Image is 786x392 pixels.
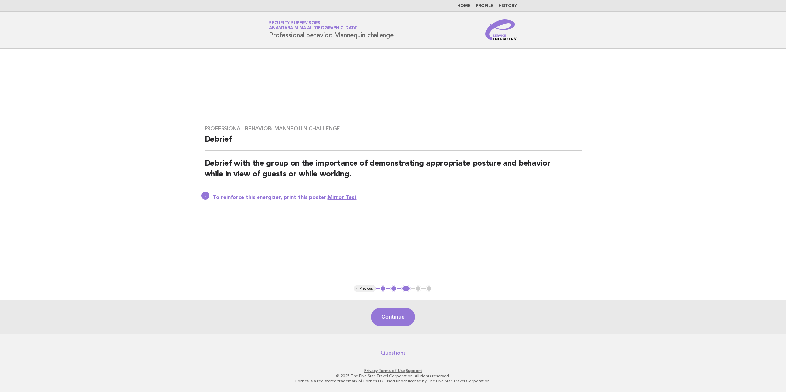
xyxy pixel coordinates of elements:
[476,4,493,8] a: Profile
[205,159,582,185] h2: Debrief with the group on the importance of demonstrating appropriate posture and behavior while ...
[205,135,582,151] h2: Debrief
[192,373,594,379] p: © 2025 The Five Star Travel Corporation. All rights reserved.
[406,368,422,373] a: Support
[269,21,394,38] h1: Professional behavior: Mannequin challenge
[380,285,386,292] button: 1
[390,285,397,292] button: 2
[379,368,405,373] a: Terms of Use
[213,194,582,201] p: To reinforce this energizer, print this poster:
[499,4,517,8] a: History
[205,125,582,132] h3: Professional behavior: Mannequin challenge
[269,21,358,30] a: Security SupervisorsAnantara Mina al [GEOGRAPHIC_DATA]
[269,26,358,31] span: Anantara Mina al [GEOGRAPHIC_DATA]
[485,19,517,40] img: Service Energizers
[371,308,415,326] button: Continue
[192,368,594,373] p: · ·
[457,4,471,8] a: Home
[381,350,405,356] a: Questions
[328,195,357,200] a: Mirror Test
[354,285,375,292] button: < Previous
[401,285,411,292] button: 3
[364,368,378,373] a: Privacy
[192,379,594,384] p: Forbes is a registered trademark of Forbes LLC used under license by The Five Star Travel Corpora...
